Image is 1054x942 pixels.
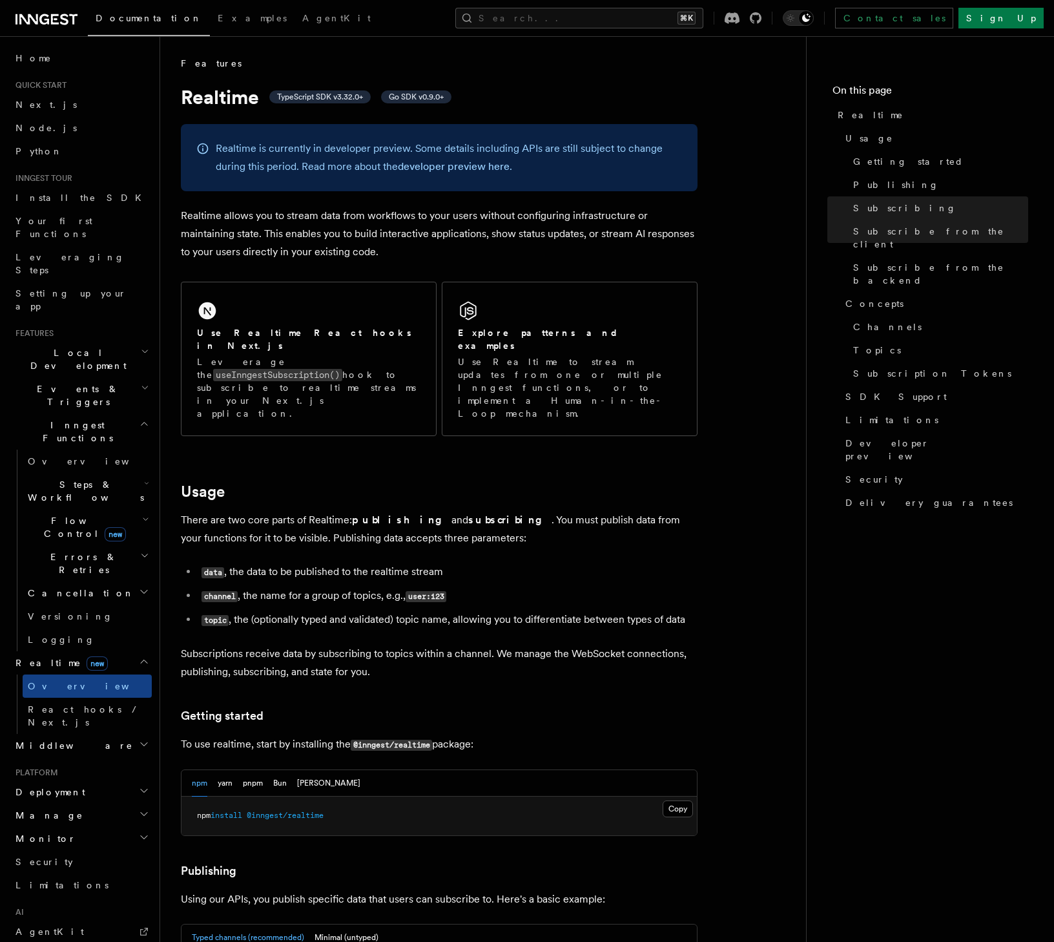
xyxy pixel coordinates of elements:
[455,8,703,28] button: Search...⌘K
[15,857,73,867] span: Security
[958,8,1044,28] a: Sign Up
[10,173,72,183] span: Inngest tour
[294,4,378,35] a: AgentKit
[845,297,904,310] span: Concepts
[23,581,152,605] button: Cancellation
[832,103,1028,127] a: Realtime
[389,92,444,102] span: Go SDK v0.9.0+
[210,4,294,35] a: Examples
[15,123,77,133] span: Node.js
[848,150,1028,173] a: Getting started
[302,13,371,23] span: AgentKit
[853,344,901,357] span: Topics
[23,478,144,504] span: Steps & Workflows
[10,47,152,70] a: Home
[15,252,125,275] span: Leveraging Steps
[23,698,152,734] a: React hooks / Next.js
[10,809,83,822] span: Manage
[10,93,152,116] a: Next.js
[243,770,263,797] button: pnpm
[198,587,697,605] li: , the name for a group of topics, e.g.,
[28,681,161,691] span: Overview
[181,511,697,547] p: There are two core parts of Realtime: and . You must publish data from your functions for it to b...
[201,615,229,626] code: topic
[181,483,225,501] a: Usage
[853,261,1028,287] span: Subscribe from the backend
[853,320,922,333] span: Channels
[105,527,126,541] span: new
[468,514,552,526] strong: subscribing
[28,634,95,645] span: Logging
[10,786,85,799] span: Deployment
[848,196,1028,220] a: Subscribing
[840,408,1028,432] a: Limitations
[197,355,420,420] p: Leverage the hook to subscribe to realtime streams in your Next.js application.
[197,326,420,352] h2: Use Realtime React hooks in Next.js
[15,216,92,239] span: Your first Functions
[663,801,693,817] button: Copy
[181,645,697,681] p: Subscriptions receive data by subscribing to topics within a channel. We manage the WebSocket con...
[10,382,141,408] span: Events & Triggers
[192,770,207,797] button: npm
[15,52,52,65] span: Home
[213,369,342,381] code: useInngestSubscription()
[10,377,152,413] button: Events & Triggers
[442,282,697,436] a: Explore patterns and examplesUse Realtime to stream updates from one or multiple Inngest function...
[853,178,939,191] span: Publishing
[845,496,1013,509] span: Delivery guarantees
[840,385,1028,408] a: SDK Support
[247,811,324,820] span: @inngest/realtime
[10,282,152,318] a: Setting up your app
[406,591,446,602] code: user:123
[297,770,360,797] button: [PERSON_NAME]
[853,367,1011,380] span: Subscription Tokens
[845,390,947,403] span: SDK Support
[10,116,152,140] a: Node.js
[23,450,152,473] a: Overview
[201,567,224,578] code: data
[10,186,152,209] a: Install the SDK
[181,207,697,261] p: Realtime allows you to stream data from workflows to your users without configuring infrastructur...
[96,13,202,23] span: Documentation
[87,656,108,671] span: new
[211,811,242,820] span: install
[10,140,152,163] a: Python
[15,880,108,890] span: Limitations
[10,80,67,90] span: Quick start
[10,874,152,897] a: Limitations
[28,456,161,466] span: Overview
[23,473,152,509] button: Steps & Workflows
[181,85,697,109] h1: Realtime
[15,99,77,110] span: Next.js
[845,473,903,486] span: Security
[352,514,451,526] strong: publishing
[845,413,938,426] span: Limitations
[28,704,142,727] span: React hooks / Next.js
[15,926,84,937] span: AgentKit
[10,780,152,804] button: Deployment
[10,768,58,778] span: Platform
[201,591,238,602] code: channel
[10,907,24,917] span: AI
[181,862,236,880] a: Publishing
[10,739,133,752] span: Middleware
[10,341,152,377] button: Local Development
[218,770,232,797] button: yarn
[677,12,696,25] kbd: ⌘K
[10,419,139,445] span: Inngest Functions
[23,514,142,540] span: Flow Control
[848,173,1028,196] a: Publishing
[273,770,287,797] button: Bun
[848,220,1028,256] a: Subscribe from the client
[10,209,152,246] a: Your first Functions
[10,850,152,874] a: Security
[23,509,152,545] button: Flow Controlnew
[88,4,210,36] a: Documentation
[10,675,152,734] div: Realtimenew
[23,587,134,600] span: Cancellation
[10,734,152,757] button: Middleware
[848,256,1028,292] a: Subscribe from the backend
[197,811,211,820] span: npm
[218,13,287,23] span: Examples
[23,675,152,698] a: Overview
